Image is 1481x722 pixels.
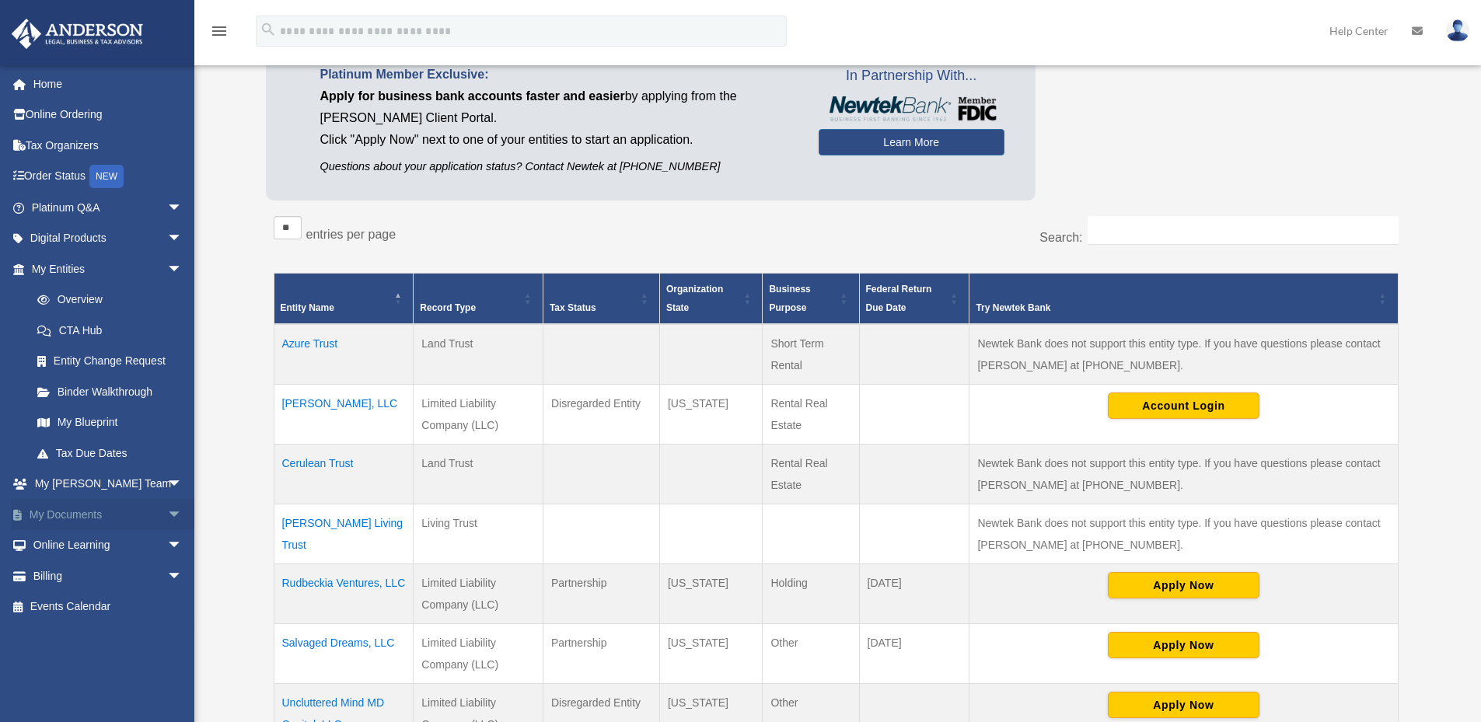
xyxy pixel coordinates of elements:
[11,530,206,561] a: Online Learningarrow_drop_down
[11,253,198,284] a: My Entitiesarrow_drop_down
[659,385,763,445] td: [US_STATE]
[274,274,414,325] th: Entity Name: Activate to invert sorting
[22,376,198,407] a: Binder Walkthrough
[819,129,1004,155] a: Learn More
[969,324,1398,385] td: Newtek Bank does not support this entity type. If you have questions please contact [PERSON_NAME]...
[866,284,932,313] span: Federal Return Due Date
[210,27,229,40] a: menu
[167,530,198,562] span: arrow_drop_down
[1039,231,1082,244] label: Search:
[414,445,543,504] td: Land Trust
[859,274,969,325] th: Federal Return Due Date: Activate to sort
[11,591,206,623] a: Events Calendar
[414,564,543,624] td: Limited Liability Company (LLC)
[543,274,659,325] th: Tax Status: Activate to sort
[659,564,763,624] td: [US_STATE]
[320,64,795,85] p: Platinum Member Exclusive:
[969,274,1398,325] th: Try Newtek Bank : Activate to sort
[210,22,229,40] i: menu
[414,274,543,325] th: Record Type: Activate to sort
[1108,572,1259,598] button: Apply Now
[274,564,414,624] td: Rudbeckia Ventures, LLC
[543,624,659,684] td: Partnership
[976,298,1374,317] div: Try Newtek Bank
[969,504,1398,564] td: Newtek Bank does not support this entity type. If you have questions please contact [PERSON_NAME]...
[11,223,206,254] a: Digital Productsarrow_drop_down
[167,560,198,592] span: arrow_drop_down
[260,21,277,38] i: search
[763,624,859,684] td: Other
[11,469,206,500] a: My [PERSON_NAME] Teamarrow_drop_down
[414,504,543,564] td: Living Trust
[659,274,763,325] th: Organization State: Activate to sort
[320,129,795,151] p: Click "Apply Now" next to one of your entities to start an application.
[274,624,414,684] td: Salvaged Dreams, LLC
[281,302,334,313] span: Entity Name
[274,504,414,564] td: [PERSON_NAME] Living Trust
[22,438,198,469] a: Tax Due Dates
[11,499,206,530] a: My Documentsarrow_drop_down
[1108,692,1259,718] button: Apply Now
[659,624,763,684] td: [US_STATE]
[543,385,659,445] td: Disregarded Entity
[11,192,206,223] a: Platinum Q&Aarrow_drop_down
[1108,632,1259,658] button: Apply Now
[11,68,206,99] a: Home
[22,284,190,316] a: Overview
[22,346,198,377] a: Entity Change Request
[763,445,859,504] td: Rental Real Estate
[22,315,198,346] a: CTA Hub
[666,284,723,313] span: Organization State
[167,253,198,285] span: arrow_drop_down
[414,385,543,445] td: Limited Liability Company (LLC)
[859,624,969,684] td: [DATE]
[274,385,414,445] td: [PERSON_NAME], LLC
[167,192,198,224] span: arrow_drop_down
[320,157,795,176] p: Questions about your application status? Contact Newtek at [PHONE_NUMBER]
[274,445,414,504] td: Cerulean Trust
[11,161,206,193] a: Order StatusNEW
[859,564,969,624] td: [DATE]
[1108,399,1259,411] a: Account Login
[763,274,859,325] th: Business Purpose: Activate to sort
[763,324,859,385] td: Short Term Rental
[969,445,1398,504] td: Newtek Bank does not support this entity type. If you have questions please contact [PERSON_NAME]...
[414,324,543,385] td: Land Trust
[11,99,206,131] a: Online Ordering
[769,284,810,313] span: Business Purpose
[826,96,997,121] img: NewtekBankLogoSM.png
[543,564,659,624] td: Partnership
[89,165,124,188] div: NEW
[320,85,795,129] p: by applying from the [PERSON_NAME] Client Portal.
[167,499,198,531] span: arrow_drop_down
[22,407,198,438] a: My Blueprint
[1108,392,1259,419] button: Account Login
[274,324,414,385] td: Azure Trust
[7,19,148,49] img: Anderson Advisors Platinum Portal
[1446,19,1469,42] img: User Pic
[306,228,396,241] label: entries per page
[414,624,543,684] td: Limited Liability Company (LLC)
[320,89,625,103] span: Apply for business bank accounts faster and easier
[11,560,206,591] a: Billingarrow_drop_down
[11,130,206,161] a: Tax Organizers
[819,64,1004,89] span: In Partnership With...
[167,223,198,255] span: arrow_drop_down
[550,302,596,313] span: Tax Status
[420,302,476,313] span: Record Type
[763,385,859,445] td: Rental Real Estate
[167,469,198,501] span: arrow_drop_down
[763,564,859,624] td: Holding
